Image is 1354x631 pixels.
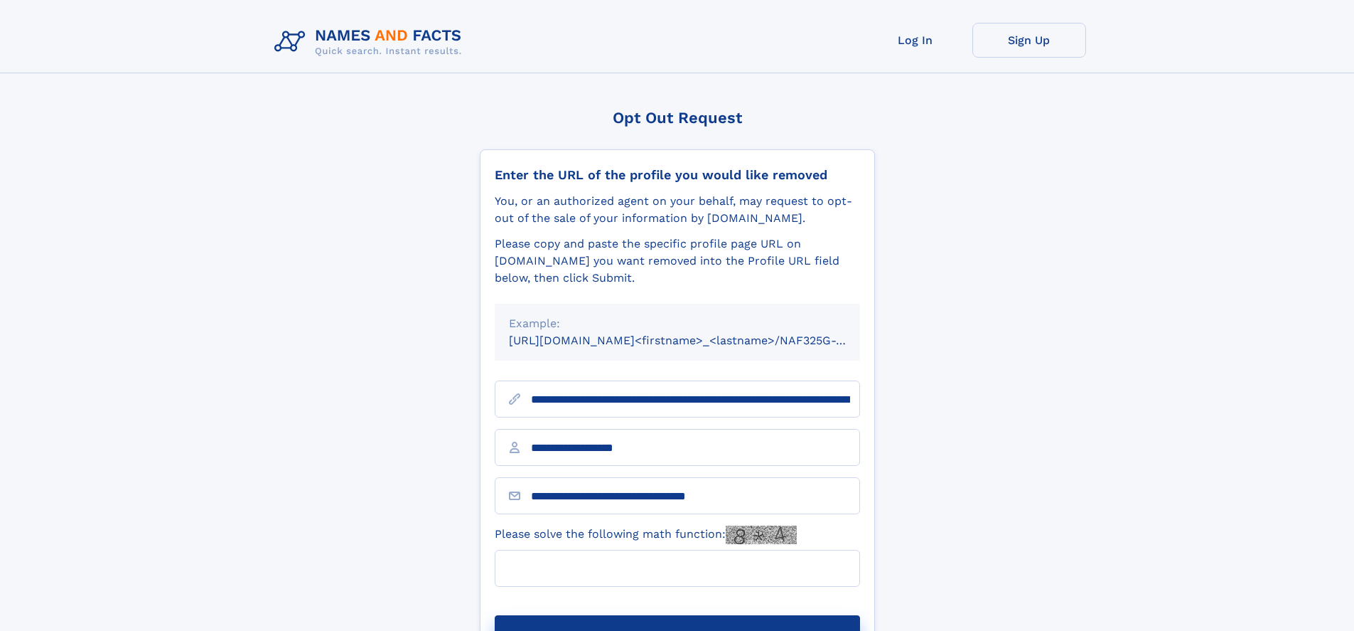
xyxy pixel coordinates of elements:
[480,109,875,127] div: Opt Out Request
[972,23,1086,58] a: Sign Up
[495,167,860,183] div: Enter the URL of the profile you would like removed
[495,235,860,287] div: Please copy and paste the specific profile page URL on [DOMAIN_NAME] you want removed into the Pr...
[859,23,972,58] a: Log In
[495,526,797,544] label: Please solve the following math function:
[495,193,860,227] div: You, or an authorized agent on your behalf, may request to opt-out of the sale of your informatio...
[269,23,473,61] img: Logo Names and Facts
[509,334,887,347] small: [URL][DOMAIN_NAME]<firstname>_<lastname>/NAF325G-xxxxxxxx
[509,315,846,332] div: Example:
